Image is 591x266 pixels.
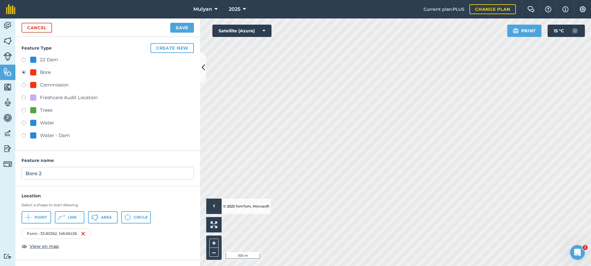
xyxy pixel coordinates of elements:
img: svg+xml;base64,PHN2ZyB4bWxucz0iaHR0cDovL3d3dy53My5vcmcvMjAwMC9zdmciIHdpZHRoPSIxNyIgaGVpZ2h0PSIxNy... [562,6,569,13]
iframe: Intercom live chat [570,245,585,260]
button: Area [88,211,118,224]
span: 1 [583,245,588,250]
img: A question mark icon [545,6,552,12]
span: Mulyan [193,6,212,13]
span: › [213,203,215,210]
img: svg+xml;base64,PD94bWwgdmVyc2lvbj0iMS4wIiBlbmNvZGluZz0idXRmLTgiPz4KPCEtLSBHZW5lcmF0b3I6IEFkb2JlIE... [3,144,12,153]
button: – [209,248,219,257]
span: Current plan : PLUS [424,6,464,13]
img: svg+xml;base64,PHN2ZyB4bWxucz0iaHR0cDovL3d3dy53My5vcmcvMjAwMC9zdmciIHdpZHRoPSIxNiIgaGVpZ2h0PSIyNC... [81,230,86,237]
img: svg+xml;base64,PHN2ZyB4bWxucz0iaHR0cDovL3d3dy53My5vcmcvMjAwMC9zdmciIHdpZHRoPSIxOCIgaGVpZ2h0PSIyNC... [22,243,27,250]
h4: Location [22,192,194,199]
img: A cog icon [579,6,586,12]
img: svg+xml;base64,PHN2ZyB4bWxucz0iaHR0cDovL3d3dy53My5vcmcvMjAwMC9zdmciIHdpZHRoPSI1NiIgaGVpZ2h0PSI2MC... [3,36,12,46]
div: Commission [40,81,69,89]
img: Two speech bubbles overlapping with the left bubble in the forefront [527,6,535,12]
img: svg+xml;base64,PD94bWwgdmVyc2lvbj0iMS4wIiBlbmNvZGluZz0idXRmLTgiPz4KPCEtLSBHZW5lcmF0b3I6IEFkb2JlIE... [3,253,12,259]
span: Line [68,215,77,220]
button: Satellite (Azure) [212,25,271,37]
div: Water [40,119,54,127]
img: svg+xml;base64,PD94bWwgdmVyc2lvbj0iMS4wIiBlbmNvZGluZz0idXRmLTgiPz4KPCEtLSBHZW5lcmF0b3I6IEFkb2JlIE... [3,52,12,61]
img: svg+xml;base64,PD94bWwgdmVyc2lvbj0iMS4wIiBlbmNvZGluZz0idXRmLTgiPz4KPCEtLSBHZW5lcmF0b3I6IEFkb2JlIE... [3,160,12,168]
button: Create new [151,43,194,53]
button: Point [22,211,51,224]
button: Save [170,23,194,33]
img: Four arrows, one pointing top left, one top right, one bottom right and the last bottom left [211,221,217,228]
span: View on map [30,243,59,250]
div: Point : -33.80362 , 148.65436 [22,228,91,239]
button: + [209,239,219,248]
button: View on map [22,243,59,250]
img: svg+xml;base64,PHN2ZyB4bWxucz0iaHR0cDovL3d3dy53My5vcmcvMjAwMC9zdmciIHdpZHRoPSI1NiIgaGVpZ2h0PSI2MC... [3,83,12,92]
span: Circle [134,215,148,220]
div: 22 Dam [40,56,58,63]
div: Trees [40,107,52,114]
button: › [206,199,222,214]
span: Area [101,215,112,220]
li: © 2025 TomTom, Microsoft [222,199,269,214]
span: Point [34,215,47,220]
h4: Feature name [22,157,194,164]
img: svg+xml;base64,PD94bWwgdmVyc2lvbj0iMS4wIiBlbmNvZGluZz0idXRmLTgiPz4KPCEtLSBHZW5lcmF0b3I6IEFkb2JlIE... [569,25,581,37]
button: 15 °C [548,25,585,37]
div: Water - Dam [40,132,70,139]
img: svg+xml;base64,PD94bWwgdmVyc2lvbj0iMS4wIiBlbmNvZGluZz0idXRmLTgiPz4KPCEtLSBHZW5lcmF0b3I6IEFkb2JlIE... [3,113,12,123]
button: Print [507,25,542,37]
h4: Feature Type [22,43,194,53]
img: svg+xml;base64,PHN2ZyB4bWxucz0iaHR0cDovL3d3dy53My5vcmcvMjAwMC9zdmciIHdpZHRoPSI1NiIgaGVpZ2h0PSI2MC... [3,67,12,76]
h3: Select a shape to start drawing [22,203,194,208]
span: 15 ° C [554,25,564,37]
span: 2025 [229,6,240,13]
img: svg+xml;base64,PHN2ZyB4bWxucz0iaHR0cDovL3d3dy53My5vcmcvMjAwMC9zdmciIHdpZHRoPSIxOSIgaGVpZ2h0PSIyNC... [513,27,519,34]
img: svg+xml;base64,PD94bWwgdmVyc2lvbj0iMS4wIiBlbmNvZGluZz0idXRmLTgiPz4KPCEtLSBHZW5lcmF0b3I6IEFkb2JlIE... [3,21,12,30]
button: Line [55,211,84,224]
button: Circle [121,211,151,224]
a: Cancel [22,23,52,33]
img: fieldmargin Logo [6,4,15,14]
a: Change plan [469,4,516,14]
div: Bore [40,69,51,76]
img: svg+xml;base64,PD94bWwgdmVyc2lvbj0iMS4wIiBlbmNvZGluZz0idXRmLTgiPz4KPCEtLSBHZW5lcmF0b3I6IEFkb2JlIE... [3,98,12,107]
div: Freshcare Audit Location [40,94,98,101]
img: svg+xml;base64,PD94bWwgdmVyc2lvbj0iMS4wIiBlbmNvZGluZz0idXRmLTgiPz4KPCEtLSBHZW5lcmF0b3I6IEFkb2JlIE... [3,129,12,138]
